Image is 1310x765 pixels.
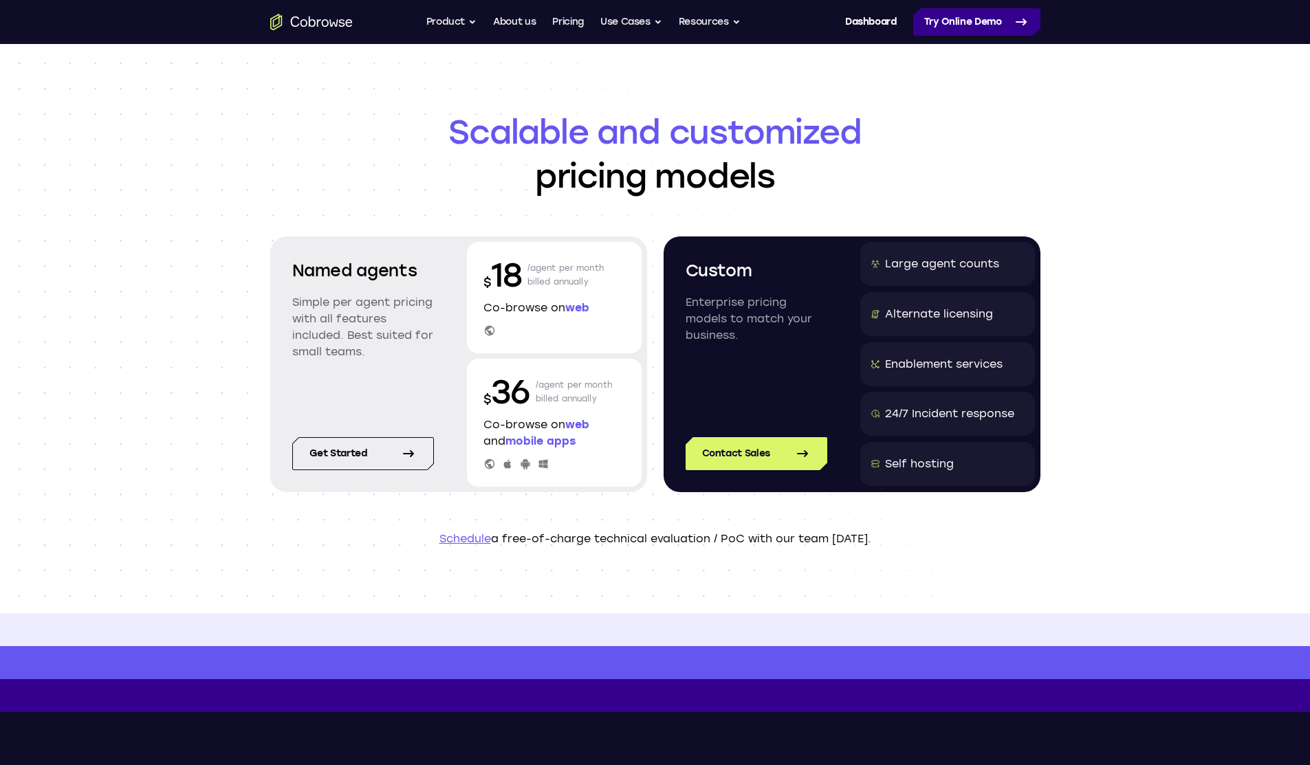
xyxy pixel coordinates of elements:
a: Pricing [552,8,584,36]
button: Use Cases [600,8,662,36]
button: Resources [679,8,741,36]
p: 18 [483,253,522,297]
span: web [565,418,589,431]
span: $ [483,392,492,407]
span: web [565,301,589,314]
p: Simple per agent pricing with all features included. Best suited for small teams. [292,294,434,360]
a: About us [493,8,536,36]
div: Large agent counts [885,256,999,272]
h2: Named agents [292,258,434,283]
button: Product [426,8,477,36]
p: a free-of-charge technical evaluation / PoC with our team [DATE]. [270,531,1040,547]
a: Contact Sales [686,437,827,470]
p: /agent per month billed annually [527,253,604,297]
h2: Custom [686,258,827,283]
a: Try Online Demo [913,8,1040,36]
div: Alternate licensing [885,306,993,322]
div: 24/7 Incident response [885,406,1014,422]
a: Schedule [439,532,491,545]
h1: pricing models [270,110,1040,198]
a: Get started [292,437,434,470]
span: Scalable and customized [270,110,1040,154]
p: Co-browse on and [483,417,625,450]
p: /agent per month billed annually [536,370,613,414]
a: Go to the home page [270,14,353,30]
p: Co-browse on [483,300,625,316]
div: Self hosting [885,456,954,472]
p: Enterprise pricing models to match your business. [686,294,827,344]
div: Enablement services [885,356,1003,373]
p: 36 [483,370,530,414]
span: mobile apps [505,434,576,447]
span: $ [483,275,492,290]
a: Dashboard [845,8,897,36]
